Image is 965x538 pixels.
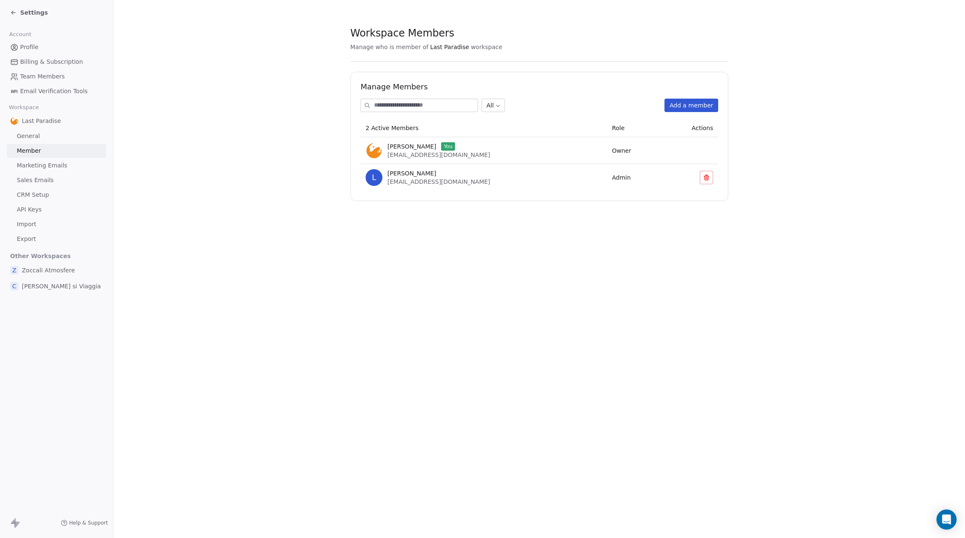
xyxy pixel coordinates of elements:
[5,28,35,41] span: Account
[7,159,106,172] a: Marketing Emails
[612,125,624,131] span: Role
[387,178,490,185] span: [EMAIL_ADDRESS][DOMAIN_NAME]
[69,520,108,526] span: Help & Support
[361,82,718,92] h1: Manage Members
[387,151,490,158] span: [EMAIL_ADDRESS][DOMAIN_NAME]
[22,266,75,274] span: Zoccali Atmosfere
[17,146,41,155] span: Member
[7,232,106,246] a: Export
[7,188,106,202] a: CRM Setup
[7,40,106,54] a: Profile
[61,520,108,526] a: Help & Support
[22,282,101,290] span: [PERSON_NAME] si Viaggia
[20,57,83,66] span: Billing & Subscription
[441,142,455,151] span: You
[7,84,106,98] a: Email Verification Tools
[20,43,39,52] span: Profile
[366,169,382,186] span: L
[350,43,429,51] span: Manage who is member of
[17,132,40,141] span: General
[20,8,48,17] span: Settings
[612,174,630,181] span: Admin
[612,147,631,154] span: Owner
[7,129,106,143] a: General
[10,282,18,290] span: C
[664,99,718,112] button: Add a member
[17,161,67,170] span: Marketing Emails
[430,43,469,51] span: Last Paradise
[936,509,957,530] div: Open Intercom Messenger
[7,173,106,187] a: Sales Emails
[17,191,49,199] span: CRM Setup
[20,72,65,81] span: Team Members
[7,70,106,84] a: Team Members
[7,55,106,69] a: Billing & Subscription
[17,235,36,243] span: Export
[366,125,418,131] span: 2 Active Members
[20,87,88,96] span: Email Verification Tools
[10,117,18,125] img: lastparadise-pittogramma.jpg
[350,27,454,39] span: Workspace Members
[5,101,42,114] span: Workspace
[387,142,436,151] span: [PERSON_NAME]
[17,176,54,185] span: Sales Emails
[17,220,36,229] span: Import
[17,205,42,214] span: API Keys
[7,144,106,158] a: Member
[7,217,106,231] a: Import
[22,117,61,125] span: Last Paradise
[10,266,18,274] span: Z
[10,8,48,17] a: Settings
[471,43,502,51] span: workspace
[691,125,713,131] span: Actions
[366,142,382,159] img: lastparadise-pittogramma.jpg
[7,249,74,263] span: Other Workspaces
[387,169,436,178] span: [PERSON_NAME]
[7,203,106,217] a: API Keys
